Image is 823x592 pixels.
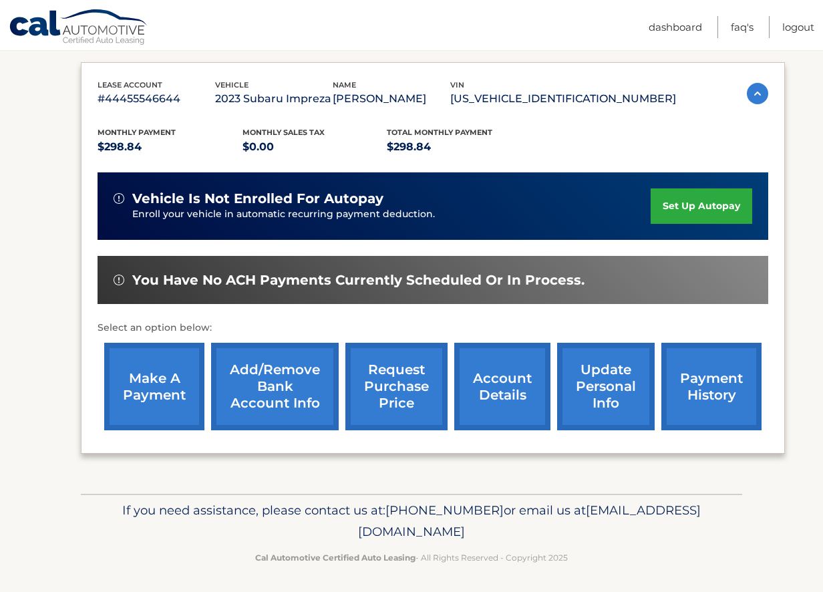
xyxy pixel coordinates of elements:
span: Monthly sales Tax [242,128,325,137]
p: 2023 Subaru Impreza [215,90,333,108]
a: update personal info [557,343,655,430]
span: vin [450,80,464,90]
span: [EMAIL_ADDRESS][DOMAIN_NAME] [358,502,701,539]
a: Add/Remove bank account info [211,343,339,430]
p: Select an option below: [98,320,768,336]
span: lease account [98,80,162,90]
span: You have no ACH payments currently scheduled or in process. [132,272,585,289]
span: [PHONE_NUMBER] [385,502,504,518]
span: name [333,80,356,90]
p: [US_VEHICLE_IDENTIFICATION_NUMBER] [450,90,676,108]
p: Enroll your vehicle in automatic recurring payment deduction. [132,207,651,222]
a: Logout [782,16,814,38]
span: Monthly Payment [98,128,176,137]
a: request purchase price [345,343,448,430]
p: $298.84 [98,138,242,156]
p: - All Rights Reserved - Copyright 2025 [90,551,733,565]
a: payment history [661,343,762,430]
img: alert-white.svg [114,275,124,285]
span: vehicle [215,80,249,90]
span: vehicle is not enrolled for autopay [132,190,383,207]
a: Cal Automotive [9,9,149,47]
p: $298.84 [387,138,532,156]
img: accordion-active.svg [747,83,768,104]
a: account details [454,343,550,430]
p: [PERSON_NAME] [333,90,450,108]
img: alert-white.svg [114,193,124,204]
p: $0.00 [242,138,387,156]
a: make a payment [104,343,204,430]
a: Dashboard [649,16,702,38]
p: #44455546644 [98,90,215,108]
span: Total Monthly Payment [387,128,492,137]
strong: Cal Automotive Certified Auto Leasing [255,553,416,563]
a: set up autopay [651,188,752,224]
a: FAQ's [731,16,754,38]
p: If you need assistance, please contact us at: or email us at [90,500,733,543]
